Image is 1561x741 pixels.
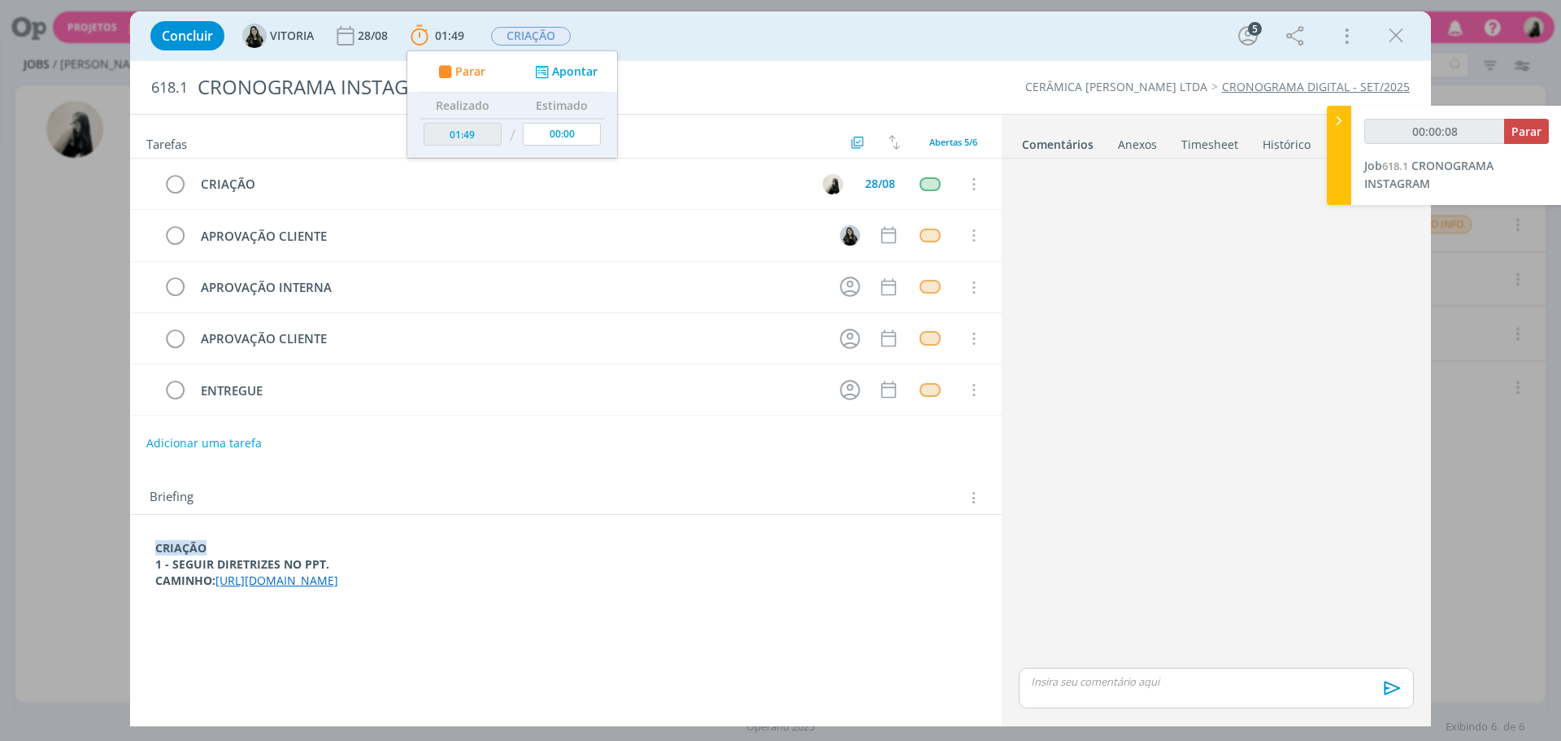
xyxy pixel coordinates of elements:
div: APROVAÇÃO CLIENTE [193,329,824,349]
button: VVITORIA [242,24,314,48]
td: / [506,119,520,152]
a: [URL][DOMAIN_NAME] [215,573,338,588]
div: dialog [130,11,1431,726]
button: CRIAÇÃO [490,26,572,46]
a: Histórico [1262,129,1311,153]
div: 28/08 [358,30,391,41]
th: Estimado [519,93,605,119]
button: Concluir [150,21,224,50]
div: APROVAÇÃO INTERNA [193,277,824,298]
th: Realizado [420,93,506,119]
button: Apontar [531,63,598,81]
strong: CRIAÇÃO [155,540,207,556]
strong: 1 - SEGUIR DIRETRIZES NO PPT. [155,556,329,572]
button: 01:49 [407,23,468,49]
span: 618.1 [151,79,188,97]
img: arrow-down-up.svg [889,135,900,150]
span: Tarefas [146,133,187,152]
button: Parar [433,63,485,81]
span: CRIAÇÃO [491,27,571,46]
span: VITORIA [270,30,314,41]
span: Parar [455,66,485,77]
img: R [823,174,843,194]
span: 618.1 [1382,159,1408,173]
span: 01:49 [435,28,464,43]
div: CRONOGRAMA INSTAGRAM [191,68,879,107]
div: Anexos [1118,137,1157,153]
a: Job618.1CRONOGRAMA INSTAGRAM [1364,158,1494,191]
button: R [820,172,845,196]
img: V [242,24,267,48]
ul: 01:49 [407,50,618,159]
span: CRONOGRAMA INSTAGRAM [1364,158,1494,191]
div: 5 [1248,22,1262,36]
a: CERÂMICA [PERSON_NAME] LTDA [1025,79,1207,94]
button: 5 [1235,23,1261,49]
strong: CAMINHO: [155,573,215,588]
div: APROVAÇÃO CLIENTE [193,226,824,246]
a: CRONOGRAMA DIGITAL - SET/2025 [1222,79,1410,94]
div: CRIAÇÃO [193,174,807,194]
button: Parar [1504,119,1549,144]
span: Parar [1511,124,1541,139]
img: V [840,225,860,246]
span: Concluir [162,29,213,42]
div: ENTREGUE [193,381,824,401]
span: Briefing [150,487,193,508]
a: Comentários [1021,129,1094,153]
div: 28/08 [865,178,895,190]
button: V [837,223,862,247]
a: Timesheet [1181,129,1239,153]
button: Adicionar uma tarefa [146,429,263,458]
span: Abertas 5/6 [929,136,977,148]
